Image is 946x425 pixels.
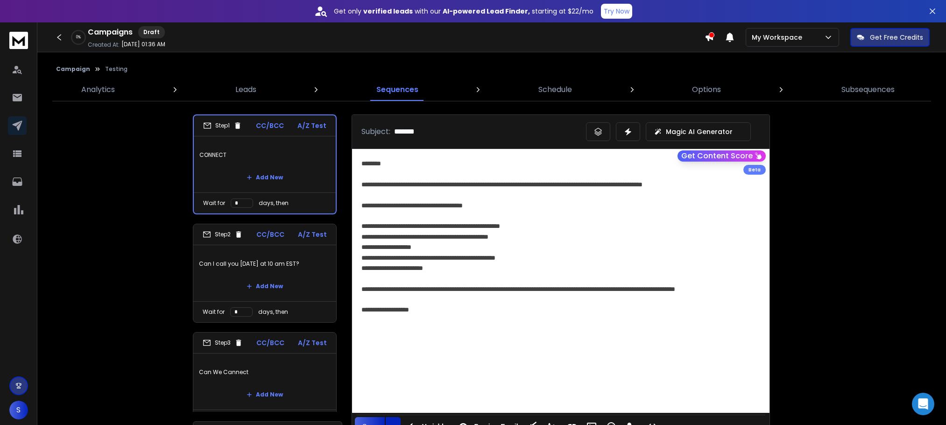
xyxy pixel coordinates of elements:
[199,142,330,168] p: CONNECT
[203,308,225,316] p: Wait for
[361,126,390,137] p: Subject:
[105,65,127,73] p: Testing
[9,401,28,419] button: S
[88,27,133,38] h1: Campaigns
[334,7,593,16] p: Get only with our starting at $22/mo
[203,199,225,207] p: Wait for
[850,28,930,47] button: Get Free Credits
[371,78,424,101] a: Sequences
[363,7,413,16] strong: verified leads
[743,165,766,175] div: Beta
[239,385,290,404] button: Add New
[259,199,289,207] p: days, then
[199,251,331,277] p: Can I call you [DATE] at 10 am EST?
[538,84,572,95] p: Schedule
[203,339,243,347] div: Step 3
[256,230,284,239] p: CC/BCC
[81,84,115,95] p: Analytics
[258,308,288,316] p: days, then
[912,393,934,415] div: Open Intercom Messenger
[601,4,632,19] button: Try Now
[235,84,256,95] p: Leads
[686,78,727,101] a: Options
[199,359,331,385] p: Can We Cannect
[138,26,165,38] div: Draft
[604,7,629,16] p: Try Now
[376,84,418,95] p: Sequences
[239,168,290,187] button: Add New
[666,127,733,136] p: Magic AI Generator
[533,78,578,101] a: Schedule
[56,65,90,73] button: Campaign
[646,122,751,141] button: Magic AI Generator
[870,33,923,42] p: Get Free Credits
[203,230,243,239] div: Step 2
[203,121,242,130] div: Step 1
[9,32,28,49] img: logo
[230,78,262,101] a: Leads
[76,78,120,101] a: Analytics
[841,84,895,95] p: Subsequences
[836,78,900,101] a: Subsequences
[193,114,337,214] li: Step1CC/BCCA/Z TestCONNECTAdd NewWait fordays, then
[298,338,327,347] p: A/Z Test
[193,224,337,323] li: Step2CC/BCCA/Z TestCan I call you [DATE] at 10 am EST?Add NewWait fordays, then
[692,84,721,95] p: Options
[678,150,766,162] button: Get Content Score
[88,41,120,49] p: Created At:
[239,277,290,296] button: Add New
[297,121,326,130] p: A/Z Test
[752,33,806,42] p: My Workspace
[298,230,327,239] p: A/Z Test
[76,35,81,40] p: 0 %
[443,7,530,16] strong: AI-powered Lead Finder,
[256,121,284,130] p: CC/BCC
[256,338,284,347] p: CC/BCC
[121,41,165,48] p: [DATE] 01:36 AM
